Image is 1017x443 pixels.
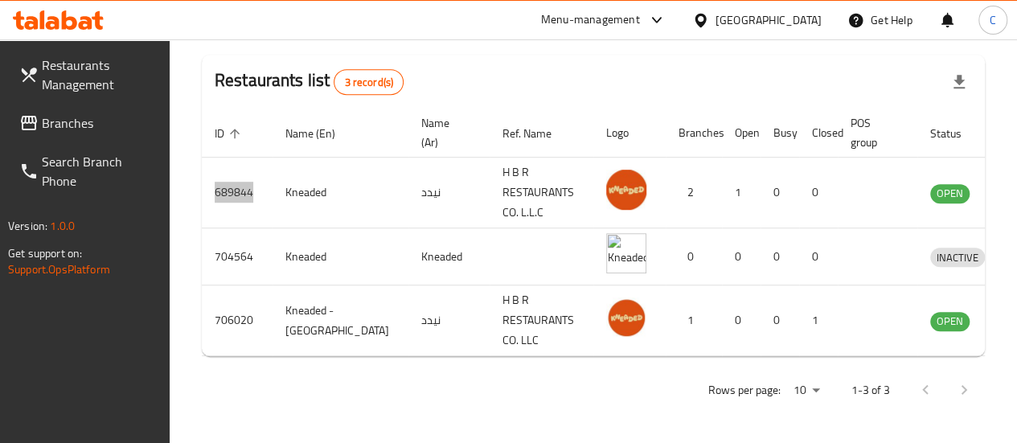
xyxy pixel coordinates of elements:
[708,380,781,400] p: Rows per page:
[502,124,572,143] span: Ref. Name
[666,285,722,356] td: 1
[761,228,799,285] td: 0
[787,379,826,403] div: Rows per page:
[722,228,761,285] td: 0
[930,312,970,330] span: OPEN
[42,113,157,133] span: Branches
[930,184,970,203] span: OPEN
[666,158,722,228] td: 2
[42,152,157,191] span: Search Branch Phone
[421,113,470,152] span: Name (Ar)
[799,109,838,158] th: Closed
[408,285,490,356] td: نيدد
[930,248,985,267] span: INACTIVE
[990,11,996,29] span: C
[285,124,356,143] span: Name (En)
[851,380,890,400] p: 1-3 of 3
[490,285,593,356] td: H B R RESTAURANTS CO. LLC
[408,158,490,228] td: نيدد
[8,243,82,264] span: Get support on:
[6,104,170,142] a: Branches
[215,68,404,95] h2: Restaurants list
[851,113,898,152] span: POS group
[799,228,838,285] td: 0
[799,158,838,228] td: 0
[215,124,245,143] span: ID
[408,228,490,285] td: Kneaded
[722,285,761,356] td: 0
[666,109,722,158] th: Branches
[490,158,593,228] td: H B R RESTAURANTS CO. L.L.C
[666,228,722,285] td: 0
[541,10,640,30] div: Menu-management
[940,63,978,101] div: Export file
[334,69,404,95] div: Total records count
[202,228,273,285] td: 704564
[799,285,838,356] td: 1
[606,170,646,210] img: Kneaded
[722,109,761,158] th: Open
[716,11,822,29] div: [GEOGRAPHIC_DATA]
[42,55,157,94] span: Restaurants Management
[50,215,75,236] span: 1.0.0
[593,109,666,158] th: Logo
[6,142,170,200] a: Search Branch Phone
[930,124,982,143] span: Status
[273,158,408,228] td: Kneaded
[8,215,47,236] span: Version:
[722,158,761,228] td: 1
[334,75,403,90] span: 3 record(s)
[761,158,799,228] td: 0
[930,312,970,331] div: OPEN
[273,228,408,285] td: Kneaded
[761,285,799,356] td: 0
[202,285,273,356] td: 706020
[202,158,273,228] td: 689844
[606,233,646,273] img: Kneaded
[273,285,408,356] td: Kneaded - [GEOGRAPHIC_DATA]
[8,259,110,280] a: Support.OpsPlatform
[606,297,646,338] img: Kneaded - 77 Valley
[6,46,170,104] a: Restaurants Management
[761,109,799,158] th: Busy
